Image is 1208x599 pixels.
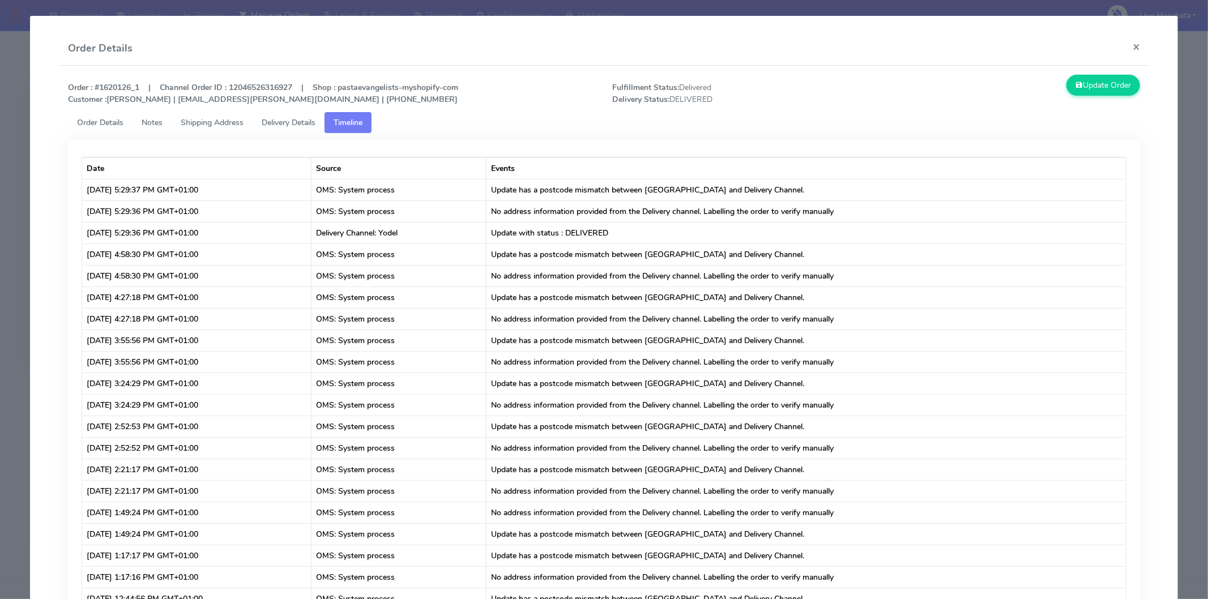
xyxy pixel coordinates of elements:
td: [DATE] 2:52:52 PM GMT+01:00 [82,437,311,459]
td: Update has a postcode mismatch between [GEOGRAPHIC_DATA] and Delivery Channel. [486,545,1126,566]
td: Update has a postcode mismatch between [GEOGRAPHIC_DATA] and Delivery Channel. [486,523,1126,545]
td: No address information provided from the Delivery channel. Labelling the order to verify manually [486,200,1126,222]
td: OMS: System process [311,179,486,200]
td: OMS: System process [311,545,486,566]
td: No address information provided from the Delivery channel. Labelling the order to verify manually [486,437,1126,459]
h4: Order Details [68,41,133,56]
td: [DATE] 3:55:56 PM GMT+01:00 [82,330,311,351]
td: [DATE] 2:52:53 PM GMT+01:00 [82,416,311,437]
td: OMS: System process [311,394,486,416]
td: OMS: System process [311,265,486,286]
td: OMS: System process [311,566,486,588]
td: OMS: System process [311,502,486,523]
td: [DATE] 1:17:16 PM GMT+01:00 [82,566,311,588]
td: OMS: System process [311,200,486,222]
td: [DATE] 4:58:30 PM GMT+01:00 [82,243,311,265]
strong: Fulfillment Status: [612,82,679,93]
td: [DATE] 2:21:17 PM GMT+01:00 [82,480,311,502]
td: Update has a postcode mismatch between [GEOGRAPHIC_DATA] and Delivery Channel. [486,243,1126,265]
td: [DATE] 1:17:17 PM GMT+01:00 [82,545,311,566]
td: No address information provided from the Delivery channel. Labelling the order to verify manually [486,566,1126,588]
th: Source [311,157,486,179]
td: Update has a postcode mismatch between [GEOGRAPHIC_DATA] and Delivery Channel. [486,416,1126,437]
td: OMS: System process [311,437,486,459]
td: OMS: System process [311,243,486,265]
td: [DATE] 3:55:56 PM GMT+01:00 [82,351,311,373]
td: Delivery Channel: Yodel [311,222,486,243]
td: OMS: System process [311,416,486,437]
td: [DATE] 4:27:18 PM GMT+01:00 [82,308,311,330]
td: OMS: System process [311,459,486,480]
td: OMS: System process [311,330,486,351]
td: No address information provided from the Delivery channel. Labelling the order to verify manually [486,480,1126,502]
strong: Order : #1620126_1 | Channel Order ID : 12046526316927 | Shop : pastaevangelists-myshopify-com [P... [68,82,458,105]
td: Update has a postcode mismatch between [GEOGRAPHIC_DATA] and Delivery Channel. [486,179,1126,200]
td: [DATE] 5:29:36 PM GMT+01:00 [82,200,311,222]
td: No address information provided from the Delivery channel. Labelling the order to verify manually [486,351,1126,373]
td: No address information provided from the Delivery channel. Labelling the order to verify manually [486,308,1126,330]
td: Update has a postcode mismatch between [GEOGRAPHIC_DATA] and Delivery Channel. [486,330,1126,351]
td: [DATE] 5:29:36 PM GMT+01:00 [82,222,311,243]
td: Update with status : DELIVERED [486,222,1126,243]
td: OMS: System process [311,351,486,373]
th: Events [486,157,1126,179]
span: Notes [142,117,163,128]
td: [DATE] 4:27:18 PM GMT+01:00 [82,286,311,308]
td: [DATE] 3:24:29 PM GMT+01:00 [82,394,311,416]
th: Date [82,157,311,179]
td: Update has a postcode mismatch between [GEOGRAPHIC_DATA] and Delivery Channel. [486,373,1126,394]
span: Timeline [334,117,362,128]
td: No address information provided from the Delivery channel. Labelling the order to verify manually [486,394,1126,416]
td: [DATE] 4:58:30 PM GMT+01:00 [82,265,311,286]
strong: Delivery Status: [612,94,669,105]
button: Update Order [1066,75,1140,96]
button: Close [1124,32,1149,62]
td: [DATE] 3:24:29 PM GMT+01:00 [82,373,311,394]
td: OMS: System process [311,480,486,502]
td: OMS: System process [311,286,486,308]
td: Update has a postcode mismatch between [GEOGRAPHIC_DATA] and Delivery Channel. [486,459,1126,480]
td: No address information provided from the Delivery channel. Labelling the order to verify manually [486,502,1126,523]
span: Order Details [77,117,123,128]
td: OMS: System process [311,523,486,545]
td: [DATE] 1:49:24 PM GMT+01:00 [82,502,311,523]
td: No address information provided from the Delivery channel. Labelling the order to verify manually [486,265,1126,286]
td: [DATE] 5:29:37 PM GMT+01:00 [82,179,311,200]
ul: Tabs [68,112,1140,133]
td: OMS: System process [311,373,486,394]
span: Shipping Address [181,117,244,128]
strong: Customer : [68,94,106,105]
td: Update has a postcode mismatch between [GEOGRAPHIC_DATA] and Delivery Channel. [486,286,1126,308]
td: [DATE] 2:21:17 PM GMT+01:00 [82,459,311,480]
span: Delivered DELIVERED [604,82,876,105]
td: [DATE] 1:49:24 PM GMT+01:00 [82,523,311,545]
td: OMS: System process [311,308,486,330]
span: Delivery Details [262,117,315,128]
